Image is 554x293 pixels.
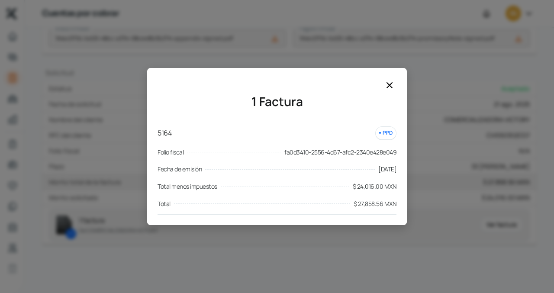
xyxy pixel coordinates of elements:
span: [DATE] [378,164,396,174]
div: PPD [375,126,396,140]
span: $ 27,858.56 MXN [354,199,397,209]
span: Total menos impuestos [158,181,217,192]
span: fa0d3410-2556-4d67-afc2-2340e428e049 [284,147,396,158]
p: 5164 [158,127,171,139]
span: $ 24,016.00 MXN [353,181,397,192]
span: Folio fiscal [158,147,184,158]
span: Total [158,199,171,209]
span: Fecha de emisión [158,164,202,174]
div: 1 Factura [251,92,303,110]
